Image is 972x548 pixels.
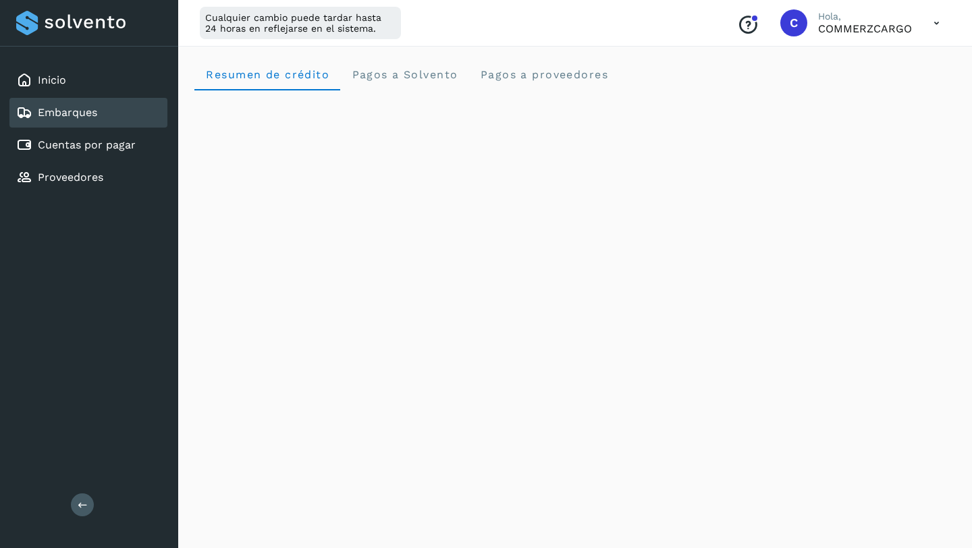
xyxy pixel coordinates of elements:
p: Hola, [818,11,912,22]
a: Cuentas por pagar [38,138,136,151]
a: Inicio [38,74,66,86]
div: Inicio [9,65,167,95]
div: Proveedores [9,163,167,192]
a: Embarques [38,106,97,119]
p: COMMERZCARGO [818,22,912,35]
div: Cuentas por pagar [9,130,167,160]
div: Cualquier cambio puede tardar hasta 24 horas en reflejarse en el sistema. [200,7,401,39]
span: Pagos a proveedores [479,68,608,81]
span: Resumen de crédito [205,68,329,81]
span: Pagos a Solvento [351,68,458,81]
a: Proveedores [38,171,103,184]
div: Embarques [9,98,167,128]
